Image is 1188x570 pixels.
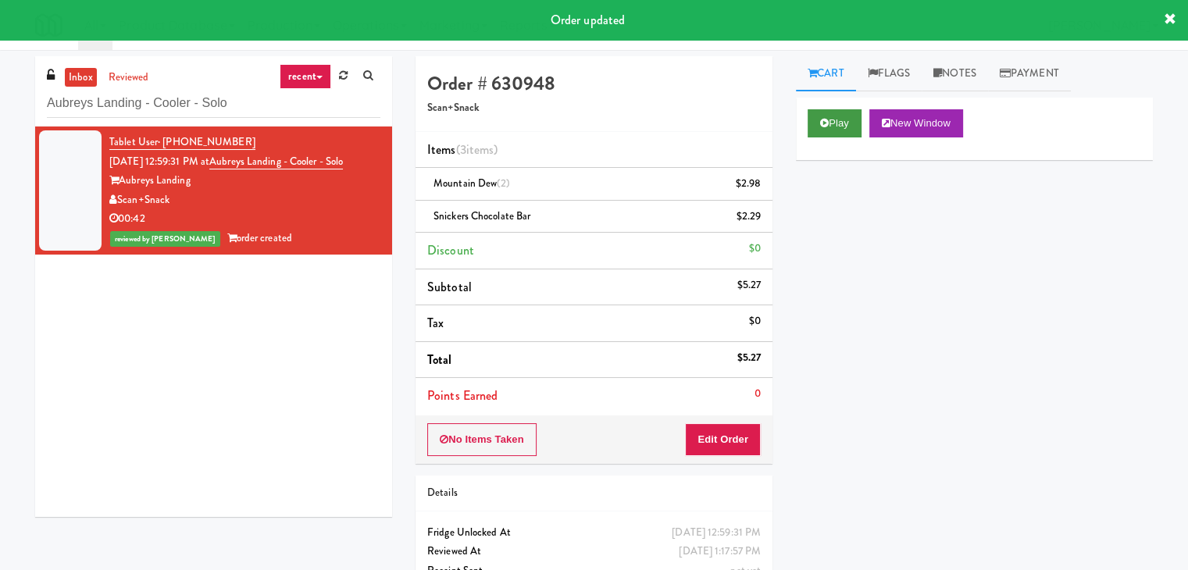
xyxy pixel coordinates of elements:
a: Notes [922,56,988,91]
a: reviewed [105,68,153,87]
a: inbox [65,68,97,87]
span: · [PHONE_NUMBER] [158,134,255,149]
li: Tablet User· [PHONE_NUMBER][DATE] 12:59:31 PM atAubreys Landing - Cooler - SoloAubreys LandingSca... [35,126,392,255]
div: $2.98 [736,174,762,194]
button: New Window [869,109,963,137]
span: [DATE] 12:59:31 PM at [109,154,209,169]
div: [DATE] 1:17:57 PM [679,542,761,561]
div: 0 [755,384,761,404]
span: (3 ) [456,141,498,159]
div: Fridge Unlocked At [427,523,761,543]
a: recent [280,64,331,89]
h5: Scan+Snack [427,102,761,114]
div: $2.29 [737,207,762,226]
div: [DATE] 12:59:31 PM [672,523,761,543]
span: Mountain Dew [433,176,511,191]
ng-pluralize: items [466,141,494,159]
span: reviewed by [PERSON_NAME] [110,231,220,247]
button: Play [808,109,862,137]
span: Points Earned [427,387,498,404]
div: $0 [749,239,761,258]
span: Total [427,351,452,369]
input: Search vision orders [47,89,380,118]
span: Tax [427,314,444,332]
div: $5.27 [737,348,762,368]
span: Discount [427,241,474,259]
a: Flags [856,56,922,91]
div: Aubreys Landing [109,171,380,191]
div: $5.27 [737,276,762,295]
a: Cart [796,56,856,91]
div: Details [427,483,761,503]
span: Items [427,141,498,159]
h4: Order # 630948 [427,73,761,94]
div: $0 [749,312,761,331]
a: Aubreys Landing - Cooler - Solo [209,154,343,169]
span: Order updated [551,11,625,29]
a: Payment [988,56,1071,91]
span: Snickers Chocolate Bar [433,208,530,223]
span: order created [227,230,292,245]
button: Edit Order [685,423,761,456]
span: (2) [497,176,510,191]
div: Reviewed At [427,542,761,561]
div: 00:42 [109,209,380,229]
button: No Items Taken [427,423,537,456]
div: Scan+Snack [109,191,380,210]
a: Tablet User· [PHONE_NUMBER] [109,134,255,150]
span: Subtotal [427,278,472,296]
